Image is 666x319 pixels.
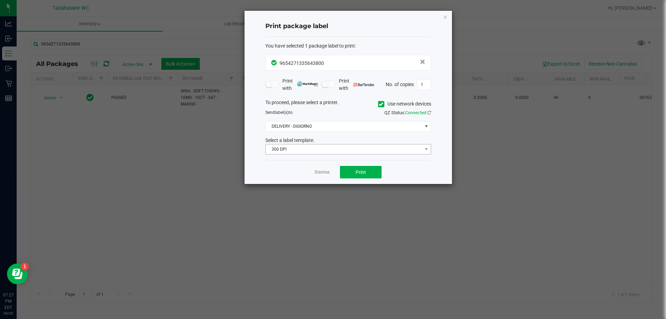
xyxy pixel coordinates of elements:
[265,42,431,50] div: :
[7,263,28,284] iframe: Resource center
[340,166,382,178] button: Print
[405,110,426,115] span: Connected
[315,169,330,175] a: Dismiss
[280,60,324,66] span: 9654271335643800
[271,59,278,66] span: In Sync
[275,110,289,115] span: label(s)
[260,99,436,109] div: To proceed, please select a printer.
[386,81,414,87] span: No. of copies
[356,169,366,175] span: Print
[353,83,375,86] img: bartender.png
[20,262,29,271] iframe: Resource center unread badge
[297,81,318,86] img: mark_magic_cybra.png
[266,121,422,131] span: DELIVERY - DiGIORNO
[265,43,355,49] span: You have selected 1 package label to print
[265,110,293,115] span: Send to:
[266,144,422,154] span: 300 DPI
[384,110,431,115] span: QZ Status:
[378,100,431,108] label: Use network devices
[339,77,375,92] span: Print with
[260,137,436,144] div: Select a label template.
[265,22,431,31] h4: Print package label
[282,77,318,92] span: Print with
